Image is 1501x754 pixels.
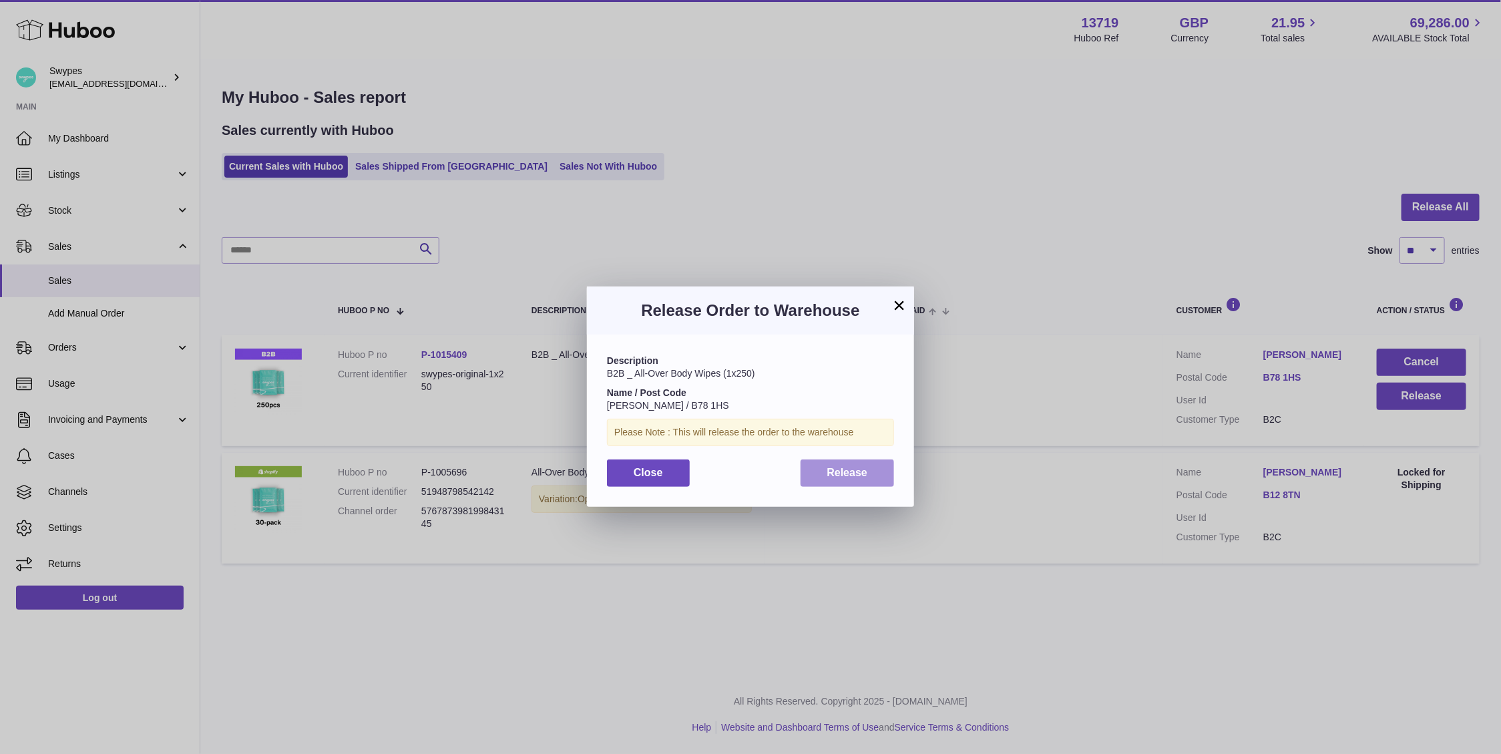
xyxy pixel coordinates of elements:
[607,400,729,411] span: [PERSON_NAME] / B78 1HS
[827,467,868,478] span: Release
[634,467,663,478] span: Close
[607,368,755,379] span: B2B _ All-Over Body Wipes (1x250)
[607,300,894,321] h3: Release Order to Warehouse
[607,419,894,446] div: Please Note : This will release the order to the warehouse
[891,297,907,313] button: ×
[607,459,690,487] button: Close
[801,459,895,487] button: Release
[607,387,686,398] strong: Name / Post Code
[607,355,658,366] strong: Description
